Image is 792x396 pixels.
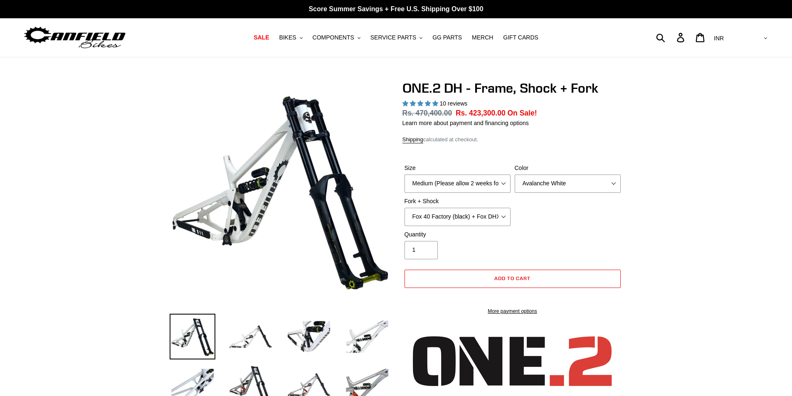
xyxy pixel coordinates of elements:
[405,307,621,315] a: More payment options
[428,32,466,43] a: GG PARTS
[494,275,530,281] span: Add to cart
[402,120,529,126] a: Learn more about payment and financing options
[228,314,274,359] img: Load image into Gallery viewer, ONE.2 DH - Frame, Shock + Fork
[405,230,511,239] label: Quantity
[508,108,537,118] span: On Sale!
[402,109,452,117] s: Rs. 470,400.00
[472,34,493,41] span: MERCH
[249,32,273,43] a: SALE
[279,34,296,41] span: BIKES
[254,34,269,41] span: SALE
[344,314,390,359] img: Load image into Gallery viewer, ONE.2 DH - Frame, Shock + Fork
[170,314,215,359] img: Load image into Gallery viewer, ONE.2 DH - Frame, Shock + Fork
[23,25,127,51] img: Canfield Bikes
[503,34,538,41] span: GIFT CARDS
[456,109,506,117] span: Rs. 423,300.00
[313,34,354,41] span: COMPONENTS
[370,34,416,41] span: SERVICE PARTS
[308,32,365,43] button: COMPONENTS
[661,28,682,47] input: Search
[405,164,511,172] label: Size
[366,32,427,43] button: SERVICE PARTS
[402,100,440,107] span: 5.00 stars
[432,34,462,41] span: GG PARTS
[275,32,306,43] button: BIKES
[515,164,621,172] label: Color
[405,270,621,288] button: Add to cart
[439,100,467,107] span: 10 reviews
[402,80,623,96] h1: ONE.2 DH - Frame, Shock + Fork
[499,32,543,43] a: GIFT CARDS
[286,314,332,359] img: Load image into Gallery viewer, ONE.2 DH - Frame, Shock + Fork
[405,197,511,206] label: Fork + Shock
[468,32,497,43] a: MERCH
[402,135,623,144] div: calculated at checkout.
[402,136,424,143] a: Shipping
